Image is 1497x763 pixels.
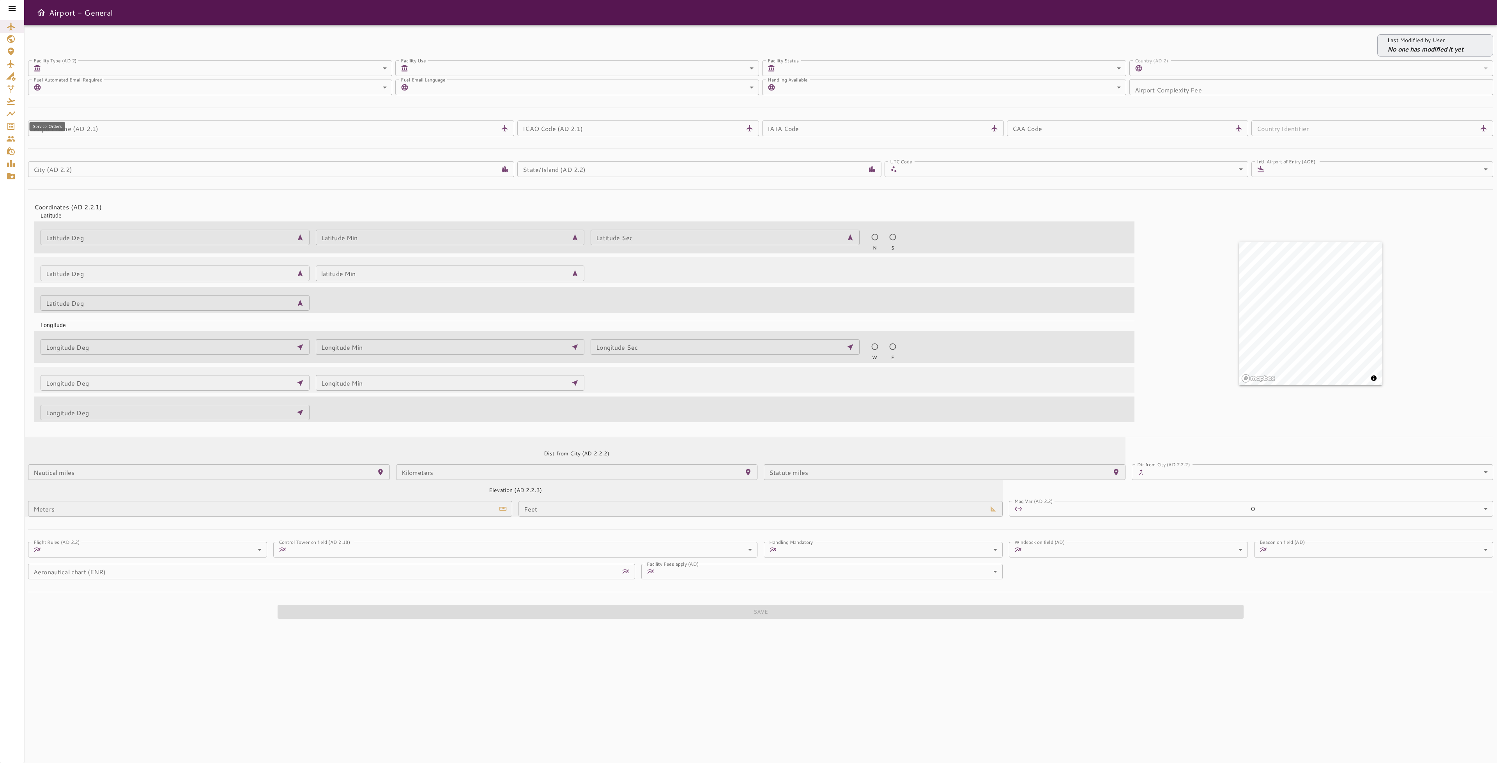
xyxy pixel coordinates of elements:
[872,354,877,361] span: W
[1268,161,1493,177] div: ​
[401,57,426,64] label: Facility Use
[34,5,49,20] button: Open drawer
[1014,538,1065,545] label: Windsock on field (AD)
[30,122,65,131] div: Service Orders
[34,315,1134,329] div: Longitude
[1387,36,1463,44] p: Last Modified by User
[544,450,610,458] h6: Dist from City (AD 2.2.2)
[1137,461,1190,467] label: Dir from City (AD 2.2.2)
[891,244,894,251] span: S
[279,538,350,545] label: Control Tower on field (AD 2.18)
[873,244,877,251] span: N
[34,538,80,545] label: Flight Rules (AD 2.2)
[891,354,894,361] span: E
[1025,501,1493,517] div: 0
[1241,374,1276,383] a: Mapbox logo
[489,486,542,495] h6: Elevation (AD 2.2.3)
[34,57,77,64] label: Facility Type (AD 2)
[890,158,912,165] label: UTC Code
[401,76,446,83] label: Fuel Email Language
[1387,44,1463,54] p: No one has modified it yet
[1014,497,1053,504] label: Mag Var (AD 2.2)
[1260,538,1305,545] label: Beacon on field (AD)
[647,560,699,567] label: Facility Fees apply (AD)
[1369,374,1378,383] button: Toggle attribution
[1257,158,1315,165] label: Intl. Airport of Entry (AOE)
[1135,57,1168,64] label: Country (AD 2)
[768,76,808,83] label: Handling Available
[34,202,1128,212] h4: Coordinates (AD 2.2.1)
[34,205,1134,220] div: Latitude
[34,76,103,83] label: Fuel Automated Email Required
[49,6,113,19] h6: Airport - General
[1239,242,1382,385] canvas: Map
[768,57,799,64] label: Facility Status
[769,538,813,545] label: Handling Mandatory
